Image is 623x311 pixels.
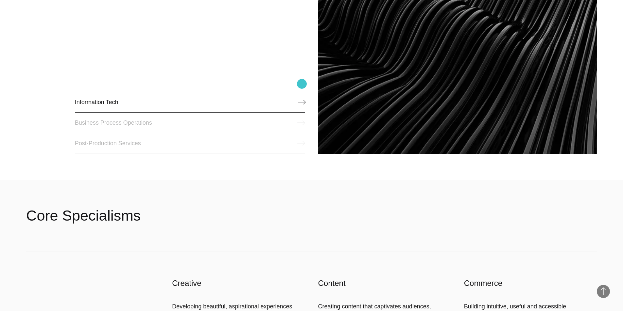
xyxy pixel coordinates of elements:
a: Post-Production Services [75,133,305,154]
h2: Core Specialisms [26,206,141,225]
h3: Commerce [464,278,597,288]
h3: Content [318,278,451,288]
a: Business Process Operations [75,112,305,133]
a: Information Tech [75,92,305,113]
h3: Creative [172,278,305,288]
button: Back to Top [597,285,610,298]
